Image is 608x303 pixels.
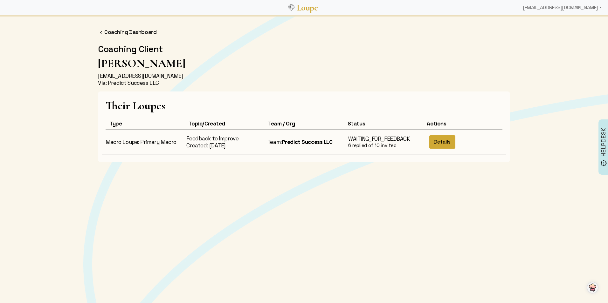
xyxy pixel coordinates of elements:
img: FFFF [98,30,104,36]
h1: Their Loupes [106,99,502,112]
div: Feedback to Improve Created: [DATE] [183,135,263,149]
div: Topic/Created [185,120,265,127]
div: Status [344,120,423,127]
a: Coaching Dashboard [104,29,156,36]
div: [EMAIL_ADDRESS][DOMAIN_NAME] [520,1,604,14]
div: 6 replied of 10 invited [348,142,421,149]
div: Actions [423,120,502,127]
strong: Predict Success LLC [282,138,333,145]
div: Macro Loupe: Primary Macro [102,138,183,145]
img: Loupe Logo [288,4,294,11]
p: [EMAIL_ADDRESS][DOMAIN_NAME] Via: Predict Success LLC [94,72,514,86]
button: Details [429,135,455,149]
div: Team: [264,138,344,145]
div: Team / Org [264,120,344,127]
div: Type [106,120,185,127]
h2: Coaching Client [94,44,514,54]
div: WAITING_FOR_FEEDBACK [348,135,421,142]
img: brightness_alert_FILL0_wght500_GRAD0_ops.svg [600,160,607,166]
h1: [PERSON_NAME] [94,57,514,70]
a: Loupe [294,2,320,14]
